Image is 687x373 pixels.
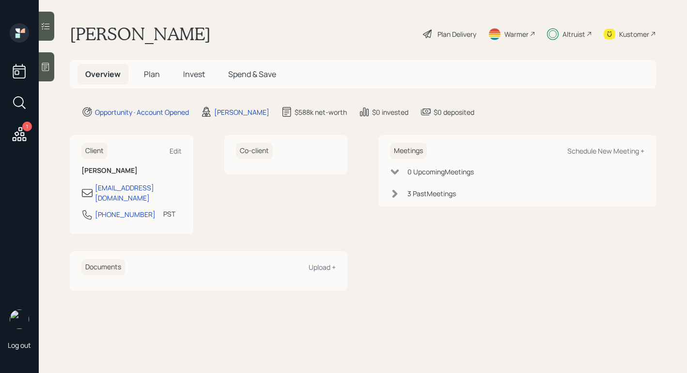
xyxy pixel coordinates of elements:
[295,107,347,117] div: $588k net-worth
[8,341,31,350] div: Log out
[70,23,211,45] h1: [PERSON_NAME]
[228,69,276,79] span: Spend & Save
[434,107,474,117] div: $0 deposited
[214,107,269,117] div: [PERSON_NAME]
[81,167,182,175] h6: [PERSON_NAME]
[437,29,476,39] div: Plan Delivery
[236,143,273,159] h6: Co-client
[85,69,121,79] span: Overview
[81,259,125,275] h6: Documents
[390,143,427,159] h6: Meetings
[309,263,336,272] div: Upload +
[183,69,205,79] span: Invest
[144,69,160,79] span: Plan
[81,143,108,159] h6: Client
[504,29,529,39] div: Warmer
[95,209,156,219] div: [PHONE_NUMBER]
[372,107,408,117] div: $0 invested
[619,29,649,39] div: Kustomer
[567,146,644,155] div: Schedule New Meeting +
[163,209,175,219] div: PST
[10,310,29,329] img: aleksandra-headshot.png
[407,188,456,199] div: 3 Past Meeting s
[562,29,585,39] div: Altruist
[407,167,474,177] div: 0 Upcoming Meeting s
[22,122,32,131] div: 1
[170,146,182,155] div: Edit
[95,107,189,117] div: Opportunity · Account Opened
[95,183,182,203] div: [EMAIL_ADDRESS][DOMAIN_NAME]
